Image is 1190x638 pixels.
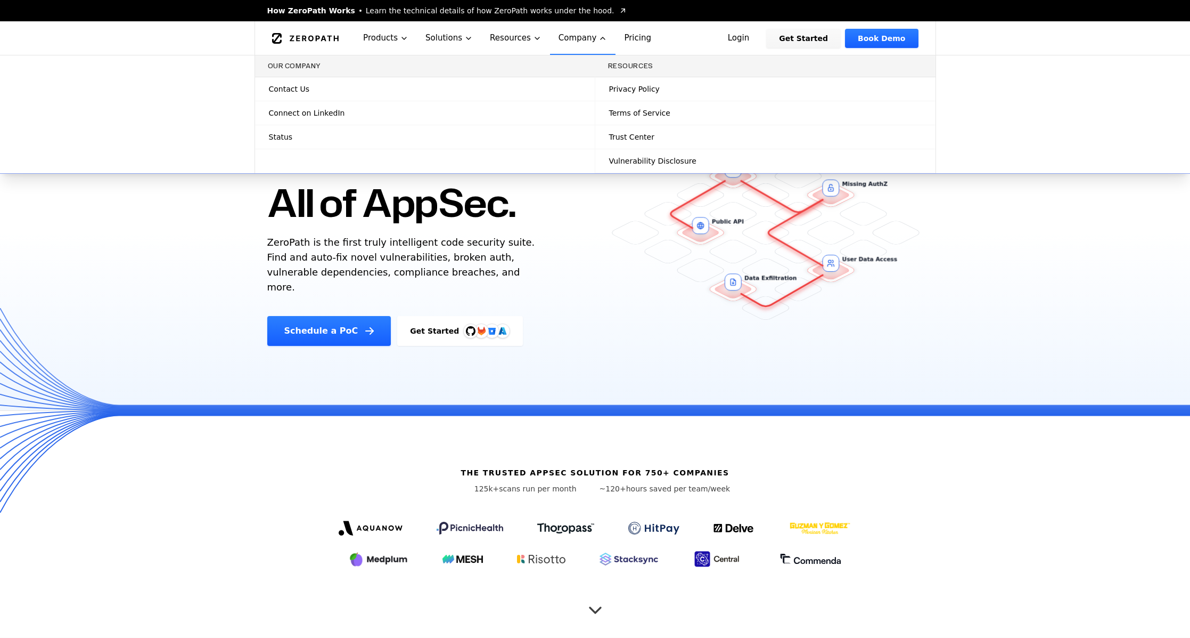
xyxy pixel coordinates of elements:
span: Contact Us [269,84,309,94]
p: hours saved per team/week [600,483,731,494]
svg: Bitbucket [486,325,498,337]
span: Terms of Service [609,108,670,118]
a: Contact Us [255,77,595,101]
span: Status [269,132,293,142]
a: Login [715,29,762,48]
button: Products [355,21,417,55]
a: Get StartedGitHubGitLabAzure [397,316,523,346]
a: Vulnerability Disclosure [595,149,935,173]
button: Scroll to next section [585,594,606,616]
a: Terms of Service [595,101,935,125]
p: scans run per month [460,483,591,494]
span: ~120+ [600,484,626,493]
h6: The trusted AppSec solution for 750+ companies [461,467,729,478]
button: Solutions [417,21,481,55]
img: GYG [789,515,851,541]
img: GitHub [466,326,475,336]
img: Central [692,550,745,569]
a: Privacy Policy [595,77,935,101]
img: Stacksync [600,553,658,566]
img: Thoropass [537,523,594,534]
h1: One AI. All of AppSec. [267,131,516,227]
span: 125k+ [474,484,499,493]
a: Book Demo [845,29,918,48]
p: ZeroPath is the first truly intelligent code security suite. Find and auto-fix novel vulnerabilit... [267,235,540,295]
button: Company [550,21,616,55]
a: Connect on LinkedIn [255,101,595,125]
span: Connect on LinkedIn [269,108,345,118]
img: GitLab [471,320,492,342]
span: Vulnerability Disclosure [609,156,696,166]
a: Status [255,125,595,149]
h3: Our Company [268,62,582,70]
span: Privacy Policy [609,84,660,94]
img: Azure [498,327,507,335]
a: Pricing [615,21,660,55]
h3: Resources [608,62,923,70]
a: How ZeroPath WorksLearn the technical details of how ZeroPath works under the hood. [267,5,627,16]
img: Medplum [349,551,408,568]
img: Mesh [442,555,483,563]
a: Trust Center [595,125,935,149]
a: Schedule a PoC [267,316,391,346]
span: Trust Center [609,132,654,142]
a: Get Started [766,29,841,48]
span: How ZeroPath Works [267,5,355,16]
button: Resources [481,21,550,55]
nav: Global [255,21,936,55]
span: Learn the technical details of how ZeroPath works under the hood. [366,5,614,16]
